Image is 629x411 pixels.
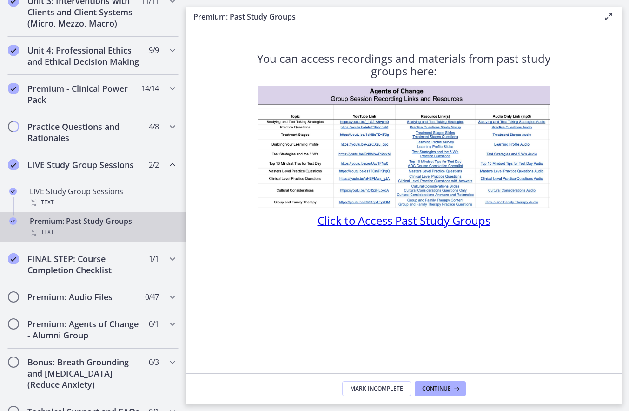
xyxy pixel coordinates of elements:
[257,51,550,79] span: You can access recordings and materials from past study groups here:
[27,357,141,390] h2: Bonus: Breath Grounding and [MEDICAL_DATA] (Reduce Anxiety)
[258,86,550,208] img: 1734296182395.jpeg
[149,357,159,368] span: 0 / 3
[141,83,159,94] span: 14 / 14
[27,121,141,143] h2: Practice Questions and Rationales
[149,121,159,132] span: 4 / 8
[193,11,588,22] h3: Premium: Past Study Groups
[415,381,466,396] button: Continue
[422,385,451,392] span: Continue
[30,186,175,208] div: LIVE Study Group Sessions
[27,45,141,67] h2: Unit 4: Professional Ethics and Ethical Decision Making
[8,159,19,170] i: Completed
[9,217,17,225] i: Completed
[318,213,490,228] span: Click to Access Past Study Groups
[350,385,403,392] span: Mark Incomplete
[9,188,17,195] i: Completed
[149,159,159,170] span: 2 / 2
[8,253,19,264] i: Completed
[30,216,175,238] div: Premium: Past Study Groups
[8,45,19,56] i: Completed
[145,291,159,303] span: 0 / 47
[27,83,141,105] h2: Premium - Clinical Power Pack
[27,159,141,170] h2: LIVE Study Group Sessions
[149,253,159,264] span: 1 / 1
[8,83,19,94] i: Completed
[27,291,141,303] h2: Premium: Audio Files
[342,381,411,396] button: Mark Incomplete
[27,253,141,276] h2: FINAL STEP: Course Completion Checklist
[149,318,159,330] span: 0 / 1
[30,197,175,208] div: Text
[30,227,175,238] div: Text
[27,318,141,341] h2: Premium: Agents of Change - Alumni Group
[318,217,490,227] a: Click to Access Past Study Groups
[149,45,159,56] span: 9 / 9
